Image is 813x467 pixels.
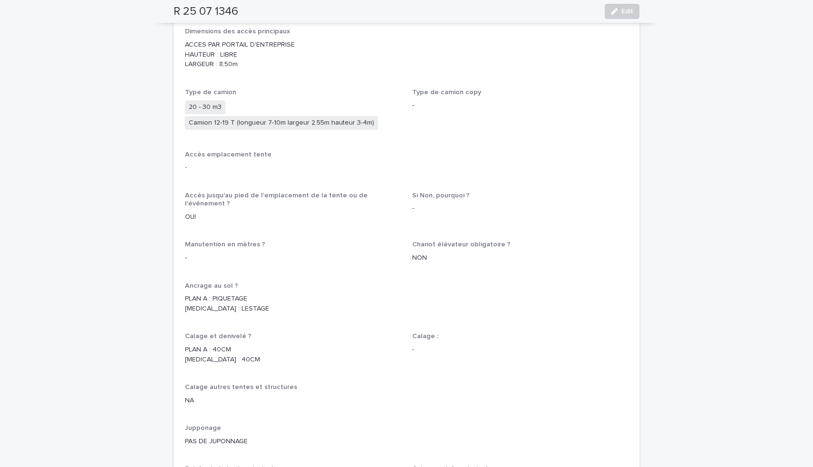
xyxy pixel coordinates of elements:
[185,89,236,96] span: Type de camion
[185,345,401,365] p: PLAN A : 40CM [MEDICAL_DATA] : 40CM
[185,163,628,173] p: -
[185,192,368,207] span: Accès jusqu'au pied de l'emplacement de la tente ou de l'événement ?
[185,282,238,289] span: Ancrage au sol ?
[185,396,628,406] p: NA
[621,8,633,15] span: Edit
[185,28,290,35] span: Dimensions des accès principaux
[412,345,628,355] p: -
[185,333,252,340] span: Calage et denivelé ?
[185,425,221,431] span: Jupponage
[412,192,470,199] span: Si Non, pourquoi ?
[185,294,628,314] p: PLAN A : PIQUETAGE [MEDICAL_DATA] : LESTAGE
[185,253,401,263] p: -
[412,100,628,110] p: -
[185,212,401,222] p: OUI
[412,253,628,263] p: NON
[185,116,378,130] span: Camion 12-19 T (longueur 7-10m largeur 2.55m hauteur 3-4m)
[185,384,297,390] span: Calage autres tentes et structures
[412,333,438,340] span: Calage :
[185,151,271,158] span: Accès emplacement tente
[185,241,265,248] span: Manutention en mètres ?
[185,40,628,69] p: ACCES PAR PORTAIL D'ENTREPRISE HAUTEUR : LIBRE LARGEUR : 8,50m
[412,89,481,96] span: Type de camion copy
[412,241,511,248] span: Chariot élévateur obligatoire ?
[605,4,639,19] button: Edit
[412,204,628,214] p: -
[174,5,238,19] h2: R 25 07 1346
[185,100,225,114] span: 20 - 30 m3
[185,437,628,447] p: PAS DE JUPONNAGE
